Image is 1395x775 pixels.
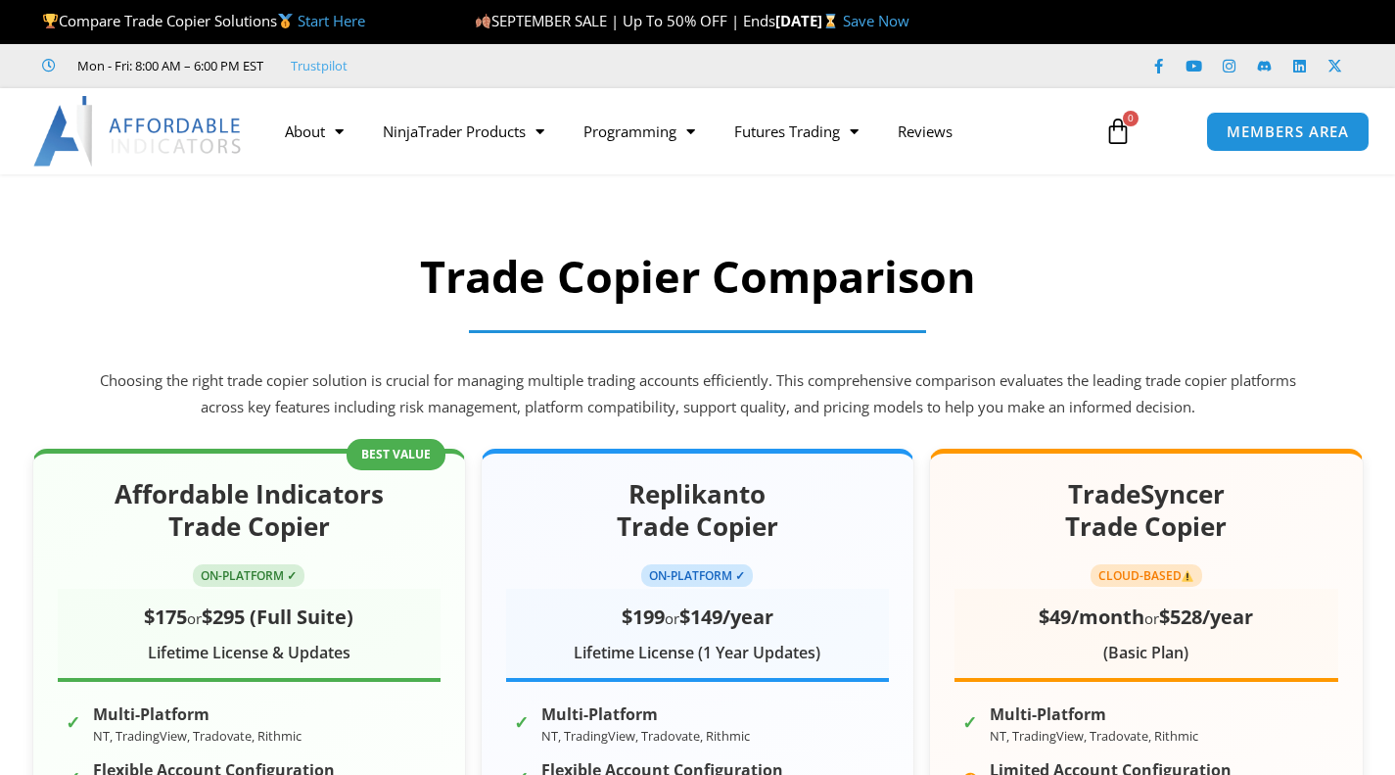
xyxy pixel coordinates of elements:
span: $149/year [679,604,773,630]
span: Compare Trade Copier Solutions [42,11,365,30]
a: About [265,109,363,154]
div: or [58,599,441,635]
span: ✓ [514,706,532,724]
div: or [954,599,1337,635]
nav: Menu [265,109,1089,154]
a: Reviews [878,109,972,154]
span: ✓ [66,706,83,724]
a: Programming [564,109,715,154]
img: ⌛ [823,14,838,28]
img: 🥇 [278,14,293,28]
img: 🍂 [476,14,490,28]
h2: Trade Copier Comparison [96,248,1300,306]
div: Lifetime License & Updates [58,639,441,668]
div: (Basic Plan) [954,639,1337,668]
span: ✓ [962,706,980,724]
h2: Affordable Indicators Trade Copier [58,478,441,545]
div: Lifetime License (1 Year Updates) [506,639,889,668]
img: LogoAI | Affordable Indicators – NinjaTrader [33,96,244,167]
p: Choosing the right trade copier solution is crucial for managing multiple trading accounts effici... [96,367,1300,422]
span: CLOUD-BASED [1091,564,1203,587]
strong: [DATE] [775,11,843,30]
span: 0 [1123,111,1139,126]
span: $295 (Full Suite) [202,604,353,630]
span: ON-PLATFORM ✓ [193,564,304,587]
span: ON-PLATFORM ✓ [641,564,753,587]
span: $528/year [1159,604,1253,630]
a: Futures Trading [715,109,878,154]
a: MEMBERS AREA [1206,112,1370,152]
small: NT, TradingView, Tradovate, Rithmic [541,727,750,745]
strong: Multi-Platform [93,705,302,724]
div: or [506,599,889,635]
strong: Multi-Platform [990,705,1198,724]
span: Mon - Fri: 8:00 AM – 6:00 PM EST [72,54,263,77]
small: NT, TradingView, Tradovate, Rithmic [93,727,302,745]
img: ⚠ [1182,570,1193,582]
span: MEMBERS AREA [1227,124,1349,139]
span: SEPTEMBER SALE | Up To 50% OFF | Ends [475,11,775,30]
span: $175 [144,604,187,630]
a: 0 [1075,103,1161,160]
a: NinjaTrader Products [363,109,564,154]
strong: Multi-Platform [541,705,750,724]
h2: TradeSyncer Trade Copier [954,478,1337,545]
a: Start Here [298,11,365,30]
a: Trustpilot [291,54,348,77]
a: Save Now [843,11,909,30]
span: $49/month [1039,604,1144,630]
img: 🏆 [43,14,58,28]
small: NT, TradingView, Tradovate, Rithmic [990,727,1198,745]
h2: Replikanto Trade Copier [506,478,889,545]
span: $199 [622,604,665,630]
